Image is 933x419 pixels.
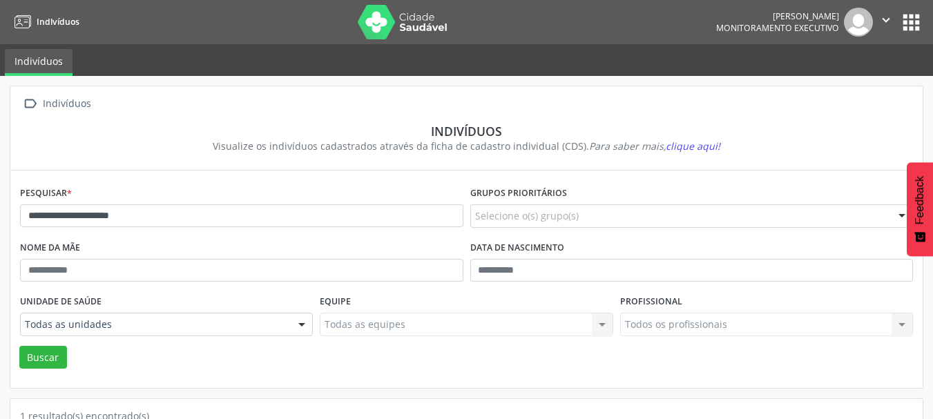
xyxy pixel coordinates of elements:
[620,291,682,313] label: Profissional
[589,139,720,153] i: Para saber mais,
[20,94,40,114] i: 
[716,22,839,34] span: Monitoramento Executivo
[40,94,93,114] div: Indivíduos
[716,10,839,22] div: [PERSON_NAME]
[25,318,285,331] span: Todas as unidades
[10,10,79,33] a: Indivíduos
[30,139,903,153] div: Visualize os indivíduos cadastrados através da ficha de cadastro individual (CDS).
[914,176,926,224] span: Feedback
[20,183,72,204] label: Pesquisar
[470,237,564,259] label: Data de nascimento
[873,8,899,37] button: 
[20,237,80,259] label: Nome da mãe
[20,94,93,114] a:  Indivíduos
[19,346,67,369] button: Buscar
[899,10,923,35] button: apps
[20,291,102,313] label: Unidade de saúde
[844,8,873,37] img: img
[666,139,720,153] span: clique aqui!
[878,12,894,28] i: 
[470,183,567,204] label: Grupos prioritários
[907,162,933,256] button: Feedback - Mostrar pesquisa
[30,124,903,139] div: Indivíduos
[320,291,351,313] label: Equipe
[37,16,79,28] span: Indivíduos
[475,208,579,223] span: Selecione o(s) grupo(s)
[5,49,73,76] a: Indivíduos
